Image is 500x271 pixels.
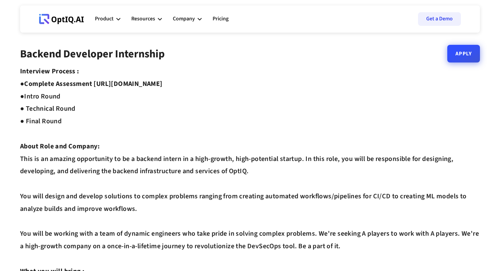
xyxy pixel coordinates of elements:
a: Pricing [213,9,229,29]
a: Webflow Homepage [39,9,84,29]
strong: Backend Developer Internship [20,46,165,62]
div: Resources [131,9,162,29]
a: Get a Demo [418,12,461,26]
div: Company [173,9,202,29]
strong: Complete Assessment [URL][DOMAIN_NAME] ● [20,79,163,101]
a: Apply [447,45,480,62]
strong: Interview Process : [20,67,79,76]
strong: About Role and Company: [20,142,100,151]
div: Product [95,14,114,23]
div: Resources [131,14,155,23]
div: Product [95,9,120,29]
div: Company [173,14,195,23]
